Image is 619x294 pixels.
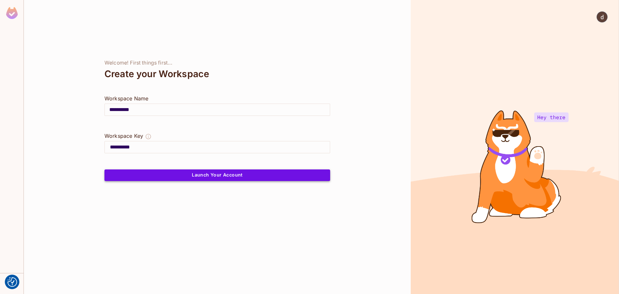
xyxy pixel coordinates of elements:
[7,277,17,287] img: Revisit consent button
[145,132,152,141] button: The Workspace Key is unique, and serves as the identifier of your workspace.
[104,95,330,102] div: Workspace Name
[104,66,330,82] div: Create your Workspace
[104,132,143,140] div: Workspace Key
[104,60,330,66] div: Welcome! First things first...
[104,169,330,181] button: Launch Your Account
[597,12,607,22] img: defqon weekendwarrior
[7,277,17,287] button: Consent Preferences
[5,277,19,290] div: Help & Updates
[6,7,18,19] img: SReyMgAAAABJRU5ErkJggg==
